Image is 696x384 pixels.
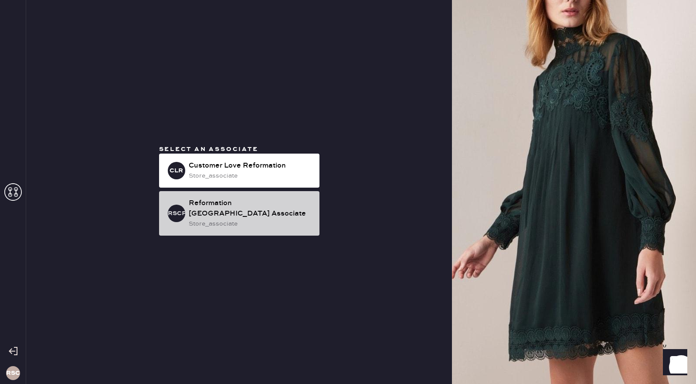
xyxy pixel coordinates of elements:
h3: CLR [170,168,183,174]
div: store_associate [189,219,312,229]
div: Customer Love Reformation [189,161,312,171]
span: Select an associate [159,145,258,153]
div: Reformation [GEOGRAPHIC_DATA] Associate [189,198,312,219]
div: store_associate [189,171,312,181]
h3: RSCPA [168,210,185,216]
h3: RSCP [6,370,20,376]
iframe: Front Chat [655,345,692,382]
